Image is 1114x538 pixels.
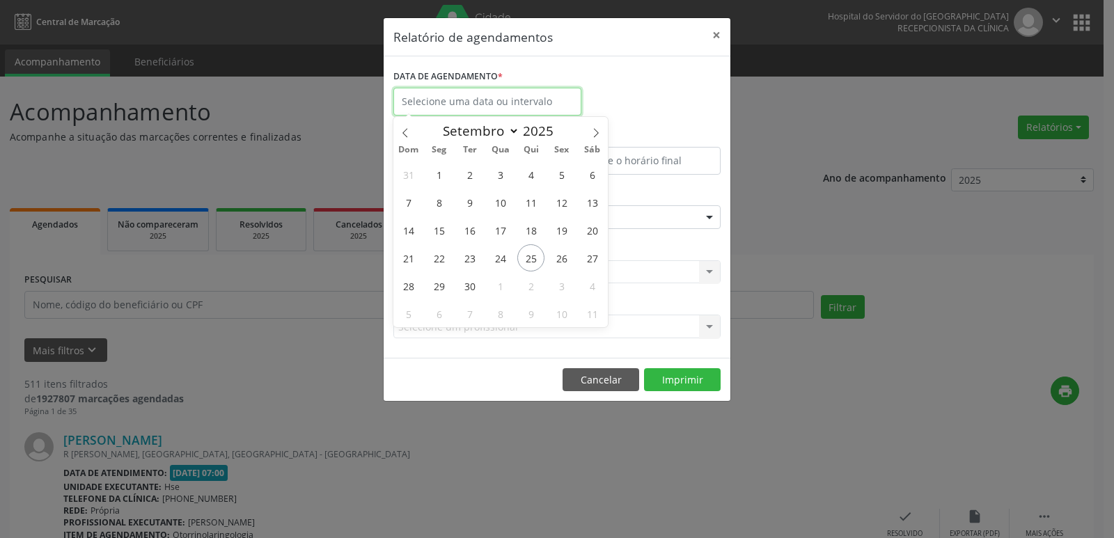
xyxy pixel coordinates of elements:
[425,189,453,216] span: Setembro 8, 2025
[395,216,422,244] span: Setembro 14, 2025
[579,189,606,216] span: Setembro 13, 2025
[425,161,453,188] span: Setembro 1, 2025
[456,161,483,188] span: Setembro 2, 2025
[425,244,453,271] span: Setembro 22, 2025
[456,272,483,299] span: Setembro 30, 2025
[393,88,581,116] input: Selecione uma data ou intervalo
[456,244,483,271] span: Setembro 23, 2025
[579,161,606,188] span: Setembro 6, 2025
[485,145,516,155] span: Qua
[577,145,608,155] span: Sáb
[579,216,606,244] span: Setembro 20, 2025
[517,244,544,271] span: Setembro 25, 2025
[425,272,453,299] span: Setembro 29, 2025
[456,300,483,327] span: Outubro 7, 2025
[517,216,544,244] span: Setembro 18, 2025
[579,300,606,327] span: Outubro 11, 2025
[560,125,721,147] label: ATÉ
[395,272,422,299] span: Setembro 28, 2025
[517,300,544,327] span: Outubro 9, 2025
[548,189,575,216] span: Setembro 12, 2025
[393,66,503,88] label: DATA DE AGENDAMENTO
[424,145,455,155] span: Seg
[487,216,514,244] span: Setembro 17, 2025
[548,161,575,188] span: Setembro 5, 2025
[517,272,544,299] span: Outubro 2, 2025
[703,18,730,52] button: Close
[517,161,544,188] span: Setembro 4, 2025
[487,189,514,216] span: Setembro 10, 2025
[519,122,565,140] input: Year
[487,272,514,299] span: Outubro 1, 2025
[560,147,721,175] input: Selecione o horário final
[456,216,483,244] span: Setembro 16, 2025
[425,300,453,327] span: Outubro 6, 2025
[579,244,606,271] span: Setembro 27, 2025
[644,368,721,392] button: Imprimir
[487,161,514,188] span: Setembro 3, 2025
[456,189,483,216] span: Setembro 9, 2025
[487,300,514,327] span: Outubro 8, 2025
[436,121,519,141] select: Month
[547,145,577,155] span: Sex
[487,244,514,271] span: Setembro 24, 2025
[395,300,422,327] span: Outubro 5, 2025
[516,145,547,155] span: Qui
[455,145,485,155] span: Ter
[395,244,422,271] span: Setembro 21, 2025
[548,300,575,327] span: Outubro 10, 2025
[517,189,544,216] span: Setembro 11, 2025
[393,28,553,46] h5: Relatório de agendamentos
[548,244,575,271] span: Setembro 26, 2025
[548,272,575,299] span: Outubro 3, 2025
[563,368,639,392] button: Cancelar
[393,145,424,155] span: Dom
[425,216,453,244] span: Setembro 15, 2025
[579,272,606,299] span: Outubro 4, 2025
[395,189,422,216] span: Setembro 7, 2025
[548,216,575,244] span: Setembro 19, 2025
[395,161,422,188] span: Agosto 31, 2025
